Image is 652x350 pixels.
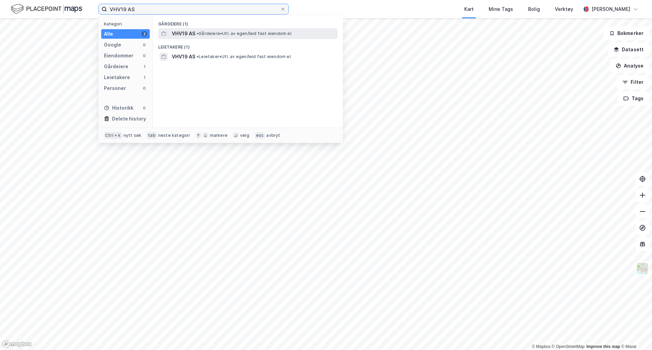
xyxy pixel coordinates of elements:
span: VHV19 AS [172,30,195,38]
div: Bolig [528,5,540,13]
img: logo.f888ab2527a4732fd821a326f86c7f29.svg [11,3,82,15]
input: Søk på adresse, matrikkel, gårdeiere, leietakere eller personer [107,4,280,14]
div: 2 [142,31,147,37]
div: avbryt [266,133,280,138]
div: Gårdeiere [104,62,128,71]
div: Kontrollprogram for chat [618,317,652,350]
div: Personer [104,84,126,92]
a: OpenStreetMap [552,344,585,349]
button: Bokmerker [603,26,649,40]
button: Tags [618,92,649,105]
span: VHV19 AS [172,53,195,61]
div: neste kategori [158,133,190,138]
button: Datasett [608,43,649,56]
div: Alle [104,30,113,38]
div: tab [147,132,157,139]
div: Leietakere (1) [153,39,343,51]
div: velg [240,133,249,138]
div: Kategori [104,21,150,26]
div: esc [255,132,265,139]
div: Eiendommer [104,52,133,60]
div: nytt søk [124,133,142,138]
span: Leietaker • Utl. av egen/leid fast eiendom el. [197,54,292,59]
div: Historikk [104,104,133,112]
div: Verktøy [555,5,573,13]
div: Mine Tags [489,5,513,13]
a: Mapbox [532,344,550,349]
div: Delete history [112,115,146,123]
button: Filter [617,75,649,89]
div: Ctrl + k [104,132,122,139]
button: Analyse [610,59,649,73]
div: 0 [142,53,147,58]
iframe: Chat Widget [618,317,652,350]
div: [PERSON_NAME] [592,5,630,13]
a: Mapbox homepage [2,340,32,348]
div: markere [210,133,228,138]
div: 1 [142,64,147,69]
span: • [197,31,199,36]
a: Improve this map [586,344,620,349]
div: 0 [142,105,147,111]
div: Kart [464,5,474,13]
span: Gårdeiere • Utl. av egen/leid fast eiendom el. [197,31,292,36]
div: 0 [142,42,147,48]
img: Z [636,262,649,275]
div: Gårdeiere (1) [153,16,343,28]
div: 0 [142,86,147,91]
div: Leietakere [104,73,130,81]
div: 1 [142,75,147,80]
span: • [197,54,199,59]
div: Google [104,41,121,49]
